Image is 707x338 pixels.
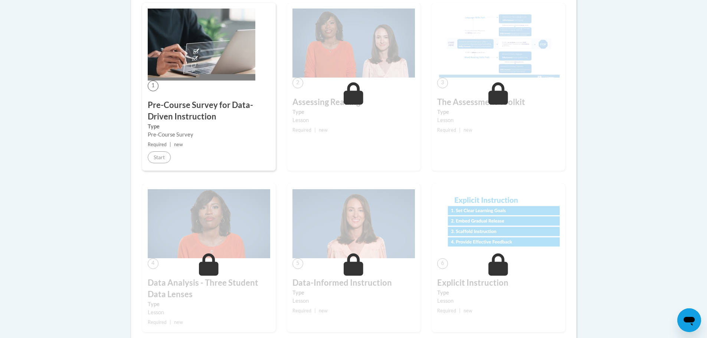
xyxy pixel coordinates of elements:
[437,9,560,78] img: Course Image
[292,189,415,258] img: Course Image
[459,308,461,314] span: |
[148,142,167,147] span: Required
[437,78,448,88] span: 3
[677,308,701,332] iframe: Button to launch messaging window
[464,308,472,314] span: new
[148,319,167,325] span: Required
[319,127,328,133] span: new
[148,122,270,131] label: Type
[314,308,316,314] span: |
[437,189,560,258] img: Course Image
[437,127,456,133] span: Required
[437,116,560,124] div: Lesson
[292,308,311,314] span: Required
[148,151,171,163] button: Start
[314,127,316,133] span: |
[292,116,415,124] div: Lesson
[170,319,171,325] span: |
[437,289,560,297] label: Type
[174,319,183,325] span: new
[292,277,415,289] h3: Data-Informed Instruction
[464,127,472,133] span: new
[292,297,415,305] div: Lesson
[437,277,560,289] h3: Explicit Instruction
[437,297,560,305] div: Lesson
[170,142,171,147] span: |
[437,258,448,269] span: 6
[148,9,255,81] img: Course Image
[148,308,270,316] div: Lesson
[148,131,270,139] div: Pre-Course Survey
[148,189,270,258] img: Course Image
[292,127,311,133] span: Required
[292,258,303,269] span: 5
[319,308,328,314] span: new
[292,78,303,88] span: 2
[437,96,560,108] h3: The Assessment Toolkit
[174,142,183,147] span: new
[148,300,270,308] label: Type
[292,108,415,116] label: Type
[148,99,270,122] h3: Pre-Course Survey for Data-Driven Instruction
[148,81,158,91] span: 1
[292,9,415,78] img: Course Image
[292,96,415,108] h3: Assessing Reading
[437,108,560,116] label: Type
[148,277,270,300] h3: Data Analysis - Three Student Data Lenses
[292,289,415,297] label: Type
[459,127,461,133] span: |
[437,308,456,314] span: Required
[148,258,158,269] span: 4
